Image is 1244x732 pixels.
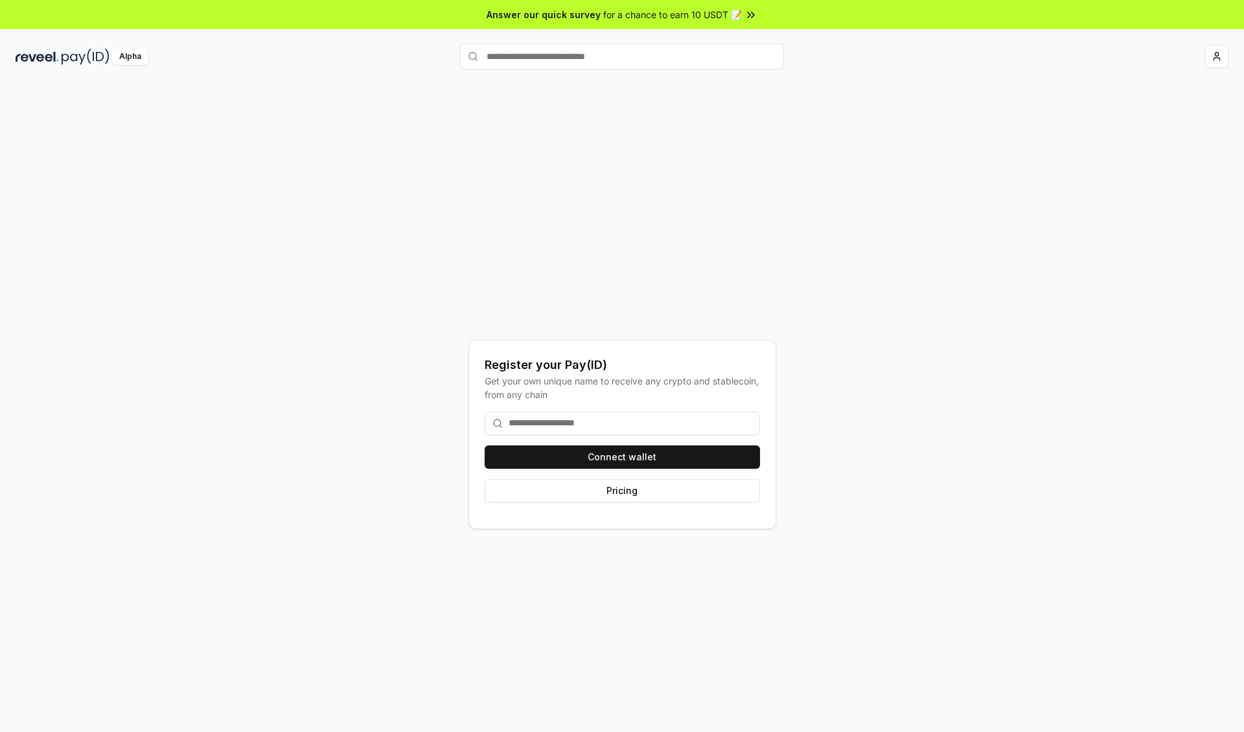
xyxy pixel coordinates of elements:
div: Get your own unique name to receive any crypto and stablecoin, from any chain [485,374,760,401]
img: reveel_dark [16,49,59,65]
button: Connect wallet [485,445,760,469]
span: for a chance to earn 10 USDT 📝 [603,8,742,21]
div: Alpha [112,49,148,65]
img: pay_id [62,49,109,65]
div: Register your Pay(ID) [485,356,760,374]
button: Pricing [485,479,760,502]
span: Answer our quick survey [487,8,601,21]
